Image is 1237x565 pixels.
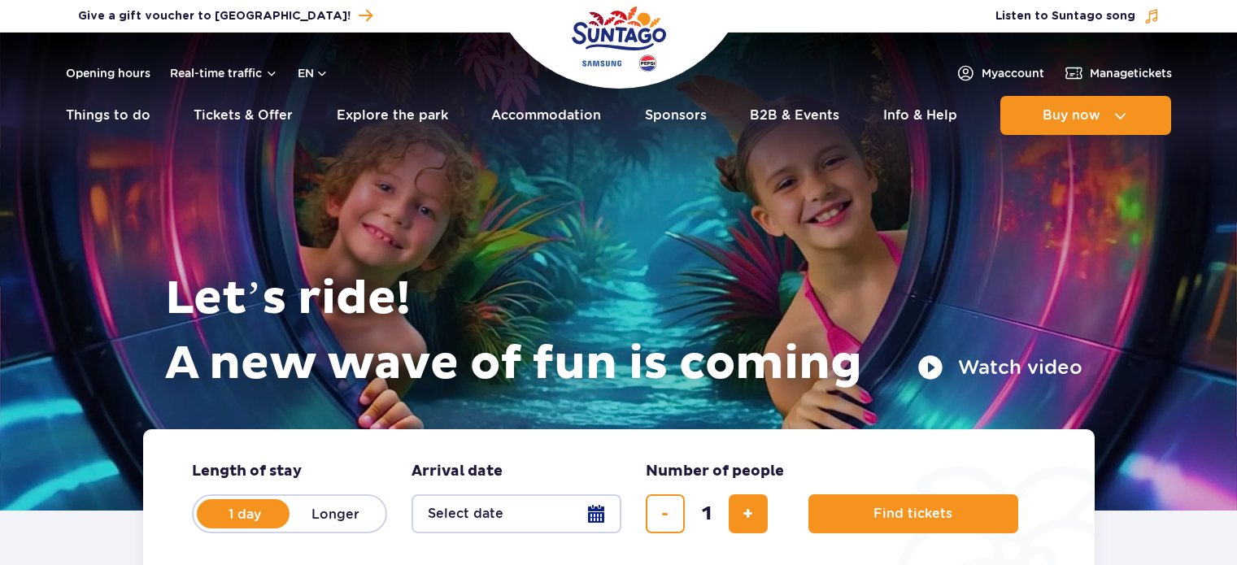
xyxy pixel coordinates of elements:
[873,506,952,521] span: Find tickets
[917,354,1082,380] button: Watch video
[1043,108,1100,123] span: Buy now
[66,96,150,135] a: Things to do
[982,65,1044,81] span: My account
[170,67,278,80] button: Real-time traffic
[646,494,685,533] button: remove ticket
[1064,63,1172,83] a: Managetickets
[956,63,1044,83] a: Myaccount
[646,462,784,481] span: Number of people
[995,8,1160,24] button: Listen to Suntago song
[995,8,1135,24] span: Listen to Suntago song
[165,267,1082,397] h1: Let’s ride! A new wave of fun is coming
[337,96,448,135] a: Explore the park
[687,494,726,533] input: number of tickets
[1090,65,1172,81] span: Manage tickets
[729,494,768,533] button: add ticket
[1000,96,1171,135] button: Buy now
[883,96,957,135] a: Info & Help
[808,494,1018,533] button: Find tickets
[412,462,503,481] span: Arrival date
[194,96,293,135] a: Tickets & Offer
[192,462,302,481] span: Length of stay
[298,65,329,81] button: en
[645,96,707,135] a: Sponsors
[78,8,351,24] span: Give a gift voucher to [GEOGRAPHIC_DATA]!
[412,494,621,533] button: Select date
[66,65,150,81] a: Opening hours
[491,96,601,135] a: Accommodation
[290,497,382,531] label: Longer
[78,5,372,27] a: Give a gift voucher to [GEOGRAPHIC_DATA]!
[198,497,291,531] label: 1 day
[750,96,839,135] a: B2B & Events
